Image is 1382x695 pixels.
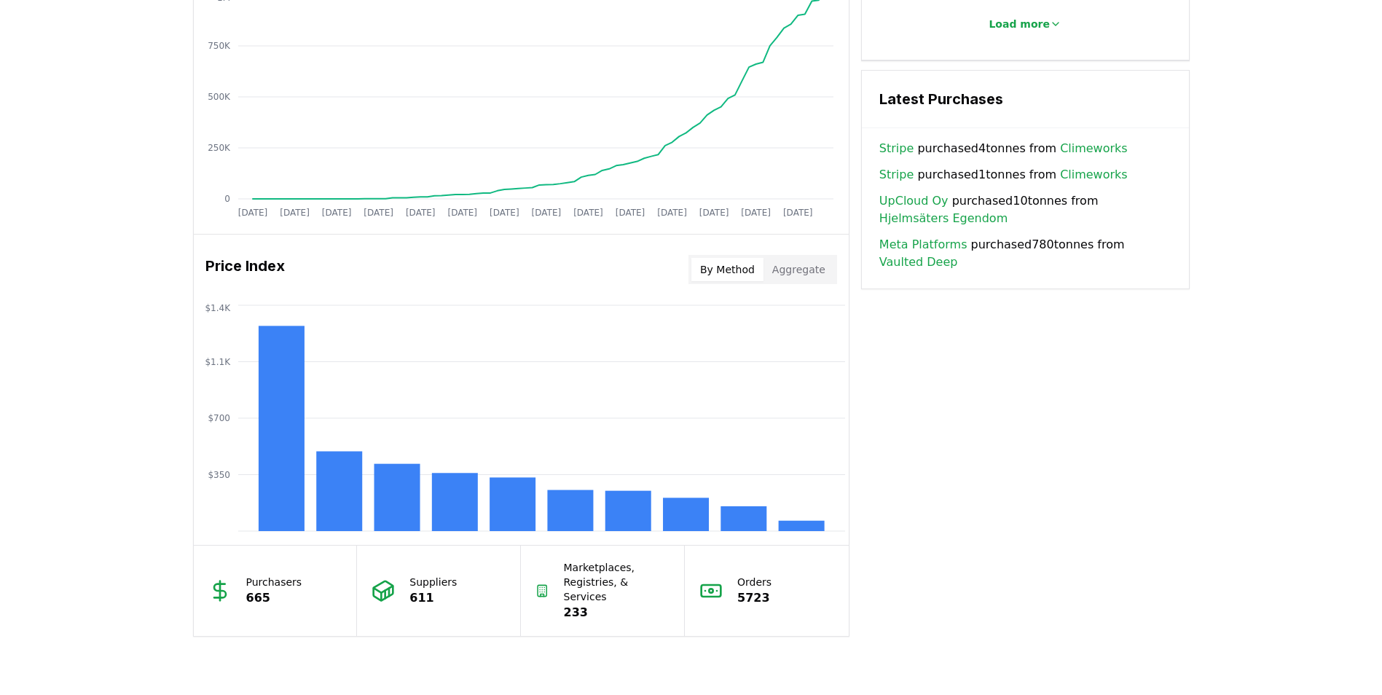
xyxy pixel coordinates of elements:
h3: Latest Purchases [879,88,1171,110]
p: 611 [409,589,457,607]
tspan: [DATE] [280,208,310,218]
tspan: [DATE] [573,208,603,218]
p: 233 [564,604,670,621]
tspan: [DATE] [364,208,393,218]
tspan: 750K [208,41,231,51]
a: Hjelmsäters Egendom [879,210,1008,227]
button: Load more [977,9,1073,39]
p: 665 [246,589,302,607]
tspan: [DATE] [447,208,477,218]
tspan: [DATE] [490,208,519,218]
tspan: 0 [224,194,230,204]
a: Meta Platforms [879,236,967,254]
tspan: [DATE] [405,208,435,218]
tspan: 250K [208,143,231,153]
tspan: [DATE] [699,208,729,218]
tspan: 500K [208,92,231,102]
tspan: $1.1K [205,357,231,367]
p: Load more [989,17,1050,31]
a: Vaulted Deep [879,254,958,271]
tspan: [DATE] [237,208,267,218]
tspan: [DATE] [615,208,645,218]
a: Climeworks [1060,166,1128,184]
tspan: $700 [208,413,230,423]
p: 5723 [737,589,772,607]
tspan: [DATE] [321,208,351,218]
a: Stripe [879,166,914,184]
span: purchased 4 tonnes from [879,140,1128,157]
span: purchased 1 tonnes from [879,166,1128,184]
a: Stripe [879,140,914,157]
button: By Method [691,258,763,281]
tspan: [DATE] [531,208,561,218]
p: Orders [737,575,772,589]
a: Climeworks [1060,140,1128,157]
h3: Price Index [205,255,285,284]
tspan: [DATE] [782,208,812,218]
p: Purchasers [246,575,302,589]
a: UpCloud Oy [879,192,949,210]
p: Marketplaces, Registries, & Services [564,560,670,604]
tspan: $350 [208,470,230,480]
button: Aggregate [763,258,834,281]
tspan: $1.4K [205,303,231,313]
span: purchased 10 tonnes from [879,192,1171,227]
span: purchased 780 tonnes from [879,236,1171,271]
tspan: [DATE] [741,208,771,218]
p: Suppliers [409,575,457,589]
tspan: [DATE] [657,208,687,218]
